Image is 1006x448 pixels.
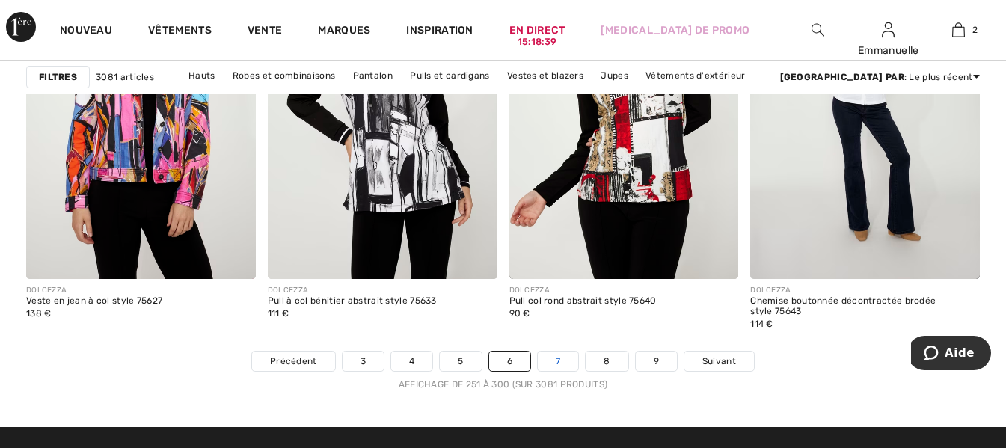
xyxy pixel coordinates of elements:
a: 5 [440,352,481,371]
font: Vente [248,24,283,37]
a: Hauts [181,66,223,85]
a: Vente [248,24,283,40]
font: Emmanuelle [858,44,919,57]
a: 9 [636,352,677,371]
a: 3 [343,352,384,371]
font: Jupes [601,70,628,81]
font: Vêtements [148,24,212,37]
font: Pull col rond abstrait style 75640 [509,295,657,306]
font: [MEDICAL_DATA] de promo [601,24,749,37]
a: 6 [489,352,530,371]
a: Jupes [593,66,636,85]
font: Chemise boutonnée décontractée brodée style 75643 [750,295,936,316]
a: Vestes et blazers [500,66,591,85]
font: Inspiration [406,24,473,37]
iframe: Ouvre un widget dans lequel vous pouvez trouver plus d'informations [911,336,991,373]
a: 7 [538,352,578,371]
font: Filtres [39,72,77,82]
font: Suivant [702,356,736,366]
img: 1ère Avenue [6,12,36,42]
a: En direct15:18:39 [509,22,565,38]
font: 3081 articles [96,72,154,82]
font: Veste en jean à col style 75627 [26,295,162,306]
a: Robes et combinaisons [225,66,343,85]
font: 6 [507,356,512,366]
a: Marques [318,24,370,40]
a: Vêtements [148,24,212,40]
font: Affichage de 251 à 300 (sur 3081 produits) [399,379,608,390]
a: 4 [391,352,432,371]
font: Marques [318,24,370,37]
font: Nouveau [60,24,112,37]
font: 114 € [750,319,773,329]
a: Suivant [684,352,754,371]
font: 3 [361,356,366,366]
font: Hauts [188,70,215,81]
font: 9 [654,356,659,366]
font: 111 € [268,308,289,319]
font: Vestes et blazers [507,70,583,81]
a: 2 [924,21,993,39]
font: DOLCEZZA [750,286,791,295]
font: DOLCEZZA [509,286,550,295]
font: Précédent [270,356,317,366]
a: Vêtements d'extérieur [638,66,752,85]
a: Se connecter [882,22,895,37]
font: 8 [604,356,610,366]
font: Pull à col bénitier abstrait style 75633 [268,295,437,306]
font: 7 [556,356,560,366]
font: 4 [409,356,414,366]
a: Nouveau [60,24,112,40]
a: [MEDICAL_DATA] de promo [601,22,749,38]
font: 138 € [26,308,52,319]
font: DOLCEZZA [268,286,308,295]
font: 90 € [509,308,530,319]
font: 2 [972,25,978,35]
img: rechercher sur le site [812,21,824,39]
font: [GEOGRAPHIC_DATA] par [780,72,904,82]
font: : Le plus récent [904,72,973,82]
img: Mes informations [882,21,895,39]
a: 8 [586,352,628,371]
font: En direct [509,24,565,37]
a: Précédent [252,352,335,371]
img: Mon sac [952,21,965,39]
font: 15:18:39 [518,36,556,47]
nav: Navigation des pages [26,351,980,391]
font: Robes et combinaisons [233,70,335,81]
font: DOLCEZZA [26,286,67,295]
font: Pulls et cardigans [410,70,489,81]
font: 5 [458,356,463,366]
font: Vêtements d'extérieur [645,70,745,81]
a: Pantalon [346,66,400,85]
font: Pantalon [353,70,393,81]
a: Pulls et cardigans [402,66,497,85]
